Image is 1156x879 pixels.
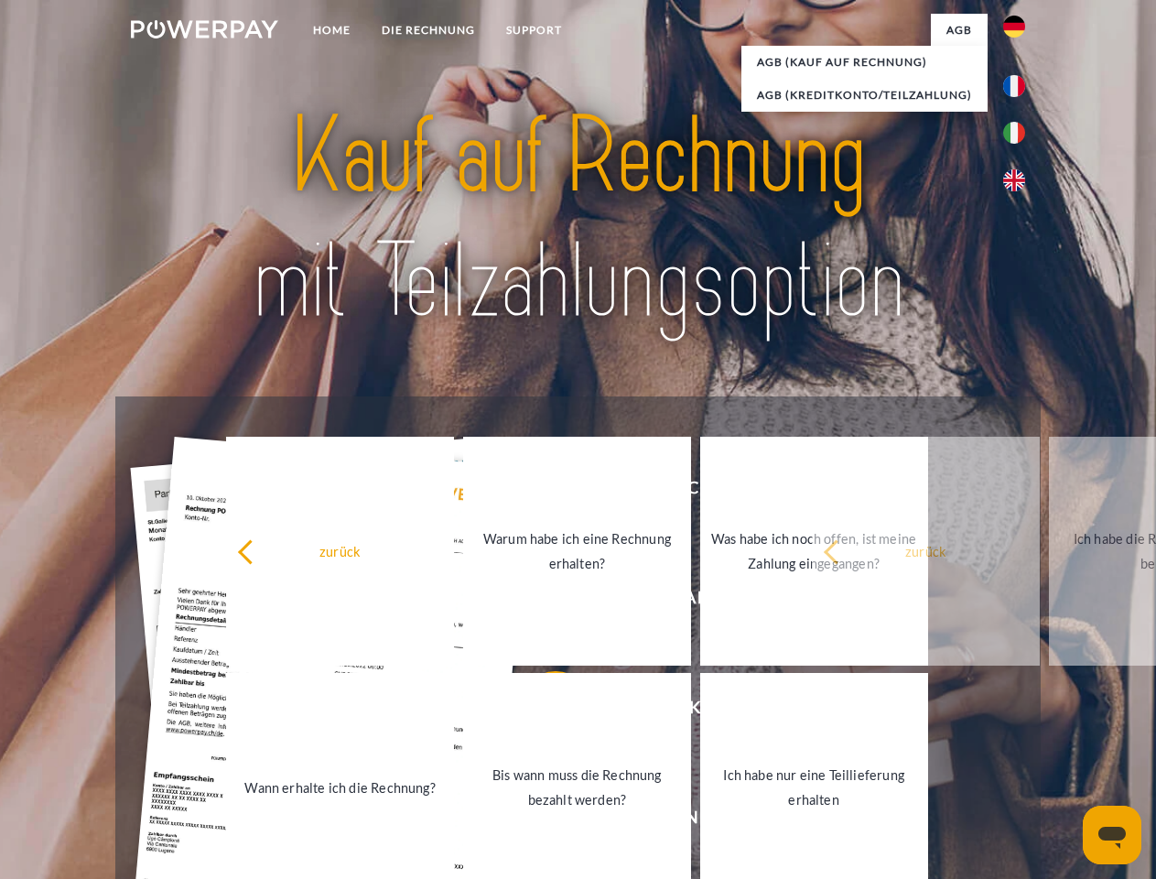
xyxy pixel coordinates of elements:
[711,763,917,812] div: Ich habe nur eine Teillieferung erhalten
[1003,75,1025,97] img: fr
[237,538,443,563] div: zurück
[131,20,278,38] img: logo-powerpay-white.svg
[711,526,917,576] div: Was habe ich noch offen, ist meine Zahlung eingegangen?
[297,14,366,47] a: Home
[474,526,680,576] div: Warum habe ich eine Rechnung erhalten?
[931,14,988,47] a: agb
[700,437,928,666] a: Was habe ich noch offen, ist meine Zahlung eingegangen?
[1003,122,1025,144] img: it
[1003,16,1025,38] img: de
[741,46,988,79] a: AGB (Kauf auf Rechnung)
[366,14,491,47] a: DIE RECHNUNG
[491,14,578,47] a: SUPPORT
[823,538,1029,563] div: zurück
[741,79,988,112] a: AGB (Kreditkonto/Teilzahlung)
[175,88,981,351] img: title-powerpay_de.svg
[1083,806,1141,864] iframe: Schaltfläche zum Öffnen des Messaging-Fensters
[237,775,443,799] div: Wann erhalte ich die Rechnung?
[1003,169,1025,191] img: en
[474,763,680,812] div: Bis wann muss die Rechnung bezahlt werden?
